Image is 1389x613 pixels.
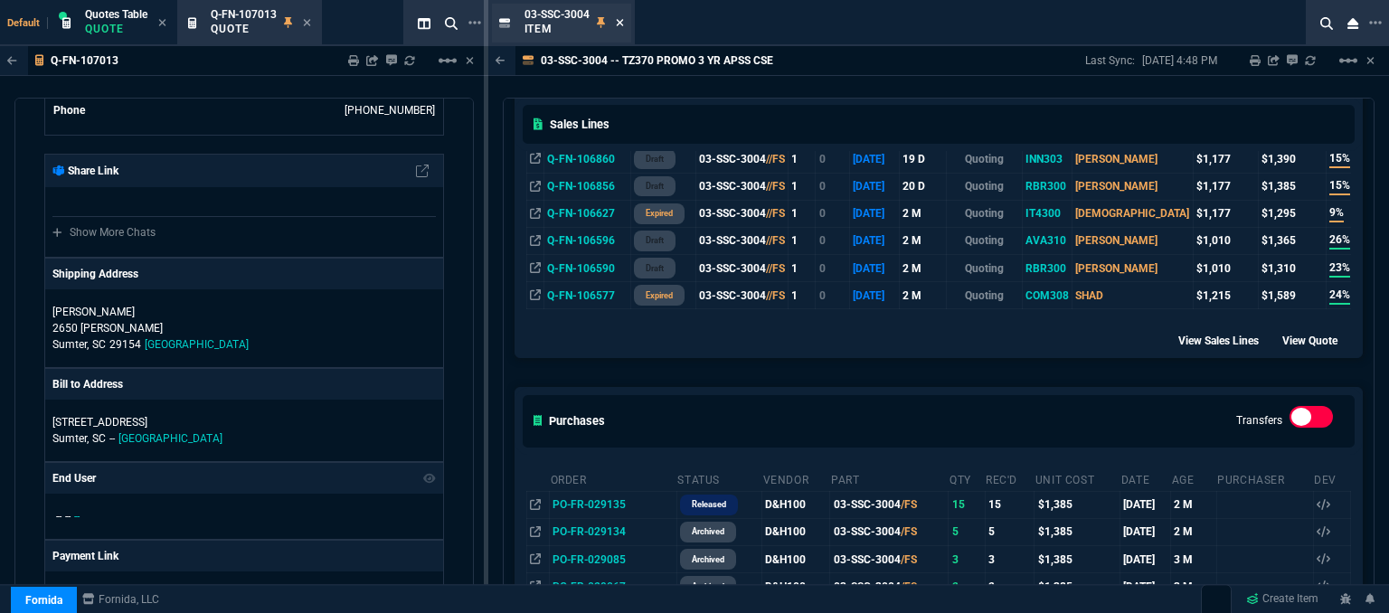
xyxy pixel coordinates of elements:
[1022,146,1072,173] td: INN303
[543,173,630,200] td: Q-FN-106856
[530,289,541,302] nx-icon: Open In Opposite Panel
[1035,491,1120,518] td: $1,385
[52,432,89,445] span: Sumter,
[692,497,726,512] p: Released
[553,496,674,513] nx-fornida-value: PO-FR-029135
[1142,53,1217,68] p: [DATE] 4:48 PM
[1329,204,1344,222] span: 9%
[1366,53,1375,68] a: Hide Workbench
[1171,573,1217,600] td: 3 M
[411,13,438,34] nx-icon: Split Panels
[1258,227,1327,254] td: $1,365
[900,254,946,281] td: 2 M
[1196,205,1255,222] div: $1,177
[118,432,222,445] span: [GEOGRAPHIC_DATA]
[949,491,985,518] td: 15
[1340,13,1365,34] nx-icon: Close Workbench
[1171,466,1217,492] th: Age
[1022,173,1072,200] td: RBR300
[7,54,17,67] nx-icon: Back to Table
[530,262,541,275] nx-icon: Open In Opposite Panel
[52,163,118,179] p: Share Link
[1239,586,1326,613] a: Create Item
[496,54,506,67] nx-icon: Back to Table
[766,180,785,193] span: //FS
[789,200,816,227] td: 1
[901,525,917,538] span: /FS
[1072,254,1193,281] td: [PERSON_NAME]
[530,234,541,247] nx-icon: Open In Opposite Panel
[695,227,788,254] td: 03-SSC-3004
[85,22,147,36] p: Quote
[92,432,106,445] span: SC
[949,573,985,600] td: 2
[789,254,816,281] td: 1
[52,226,156,239] a: Show More Chats
[949,466,985,492] th: Qty
[985,573,1035,600] td: 2
[1196,232,1255,249] div: $1,010
[52,338,89,351] span: Sumter,
[1282,331,1354,349] div: View Quote
[1120,546,1171,573] td: [DATE]
[830,491,949,518] td: 03-SSC-3004
[762,573,830,600] td: D&H100
[211,8,277,21] span: Q-FN-107013
[850,227,900,254] td: [DATE]
[530,580,541,593] nx-icon: Open In Opposite Panel
[1313,13,1340,34] nx-icon: Search
[1171,491,1217,518] td: 2 M
[766,207,785,220] span: //FS
[816,146,850,173] td: 0
[52,320,436,336] p: 2650 [PERSON_NAME]
[85,8,147,21] span: Quotes Table
[1258,146,1327,173] td: $1,390
[52,304,226,320] p: [PERSON_NAME]
[553,552,674,568] nx-fornida-value: PO-FR-029085
[109,432,115,445] span: --
[109,338,141,351] span: 29154
[950,178,1019,194] p: Quoting
[530,525,541,538] nx-icon: Open In Opposite Panel
[900,173,946,200] td: 20 D
[530,498,541,511] nx-icon: Open In Opposite Panel
[1022,282,1072,309] td: COM308
[816,200,850,227] td: 0
[816,227,850,254] td: 0
[695,200,788,227] td: 03-SSC-3004
[695,282,788,309] td: 03-SSC-3004
[52,470,96,486] p: End User
[543,146,630,173] td: Q-FN-106860
[1178,331,1275,349] div: View Sales Lines
[468,14,481,32] nx-icon: Open New Tab
[534,116,609,133] h5: Sales Lines
[816,282,850,309] td: 0
[646,152,664,166] p: draft
[466,53,474,68] a: Hide Workbench
[1120,491,1171,518] td: [DATE]
[145,338,249,351] span: [GEOGRAPHIC_DATA]
[949,518,985,545] td: 5
[553,553,626,566] span: PO-FR-029085
[1035,466,1120,492] th: Unit Cost
[1022,254,1072,281] td: RBR300
[816,254,850,281] td: 0
[950,205,1019,222] p: Quoting
[646,261,664,276] p: draft
[74,510,80,523] span: --
[985,491,1035,518] td: 15
[762,491,830,518] td: D&H100
[816,173,850,200] td: 0
[646,288,673,303] p: expired
[1022,200,1072,227] td: IT4300
[211,22,277,36] p: Quote
[553,498,626,511] span: PO-FR-029135
[543,254,630,281] td: Q-FN-106590
[762,466,830,492] th: Vendor
[850,254,900,281] td: [DATE]
[900,146,946,173] td: 19 D
[158,16,166,31] nx-icon: Close Tab
[438,13,465,34] nx-icon: Search
[1337,50,1359,71] mat-icon: Example home icon
[646,233,664,248] p: draft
